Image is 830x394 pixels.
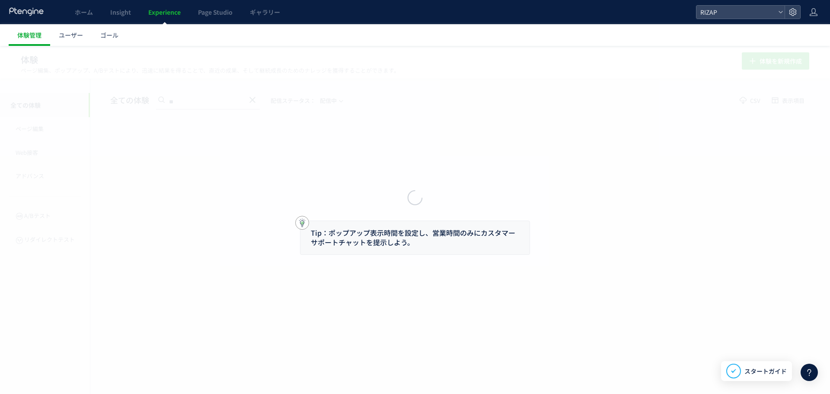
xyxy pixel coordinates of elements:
[100,31,118,39] span: ゴール
[59,31,83,39] span: ユーザー
[250,8,280,16] span: ギャラリー
[75,8,93,16] span: ホーム
[698,6,775,19] span: RIZAP
[17,31,41,39] span: 体験管理
[311,227,515,248] span: Tip：ポップアップ表示時間を設定し、営業時間のみにカスタマーサポートチャットを提示しよう。
[110,8,131,16] span: Insight
[148,8,181,16] span: Experience
[744,367,787,376] span: スタートガイド
[198,8,233,16] span: Page Studio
